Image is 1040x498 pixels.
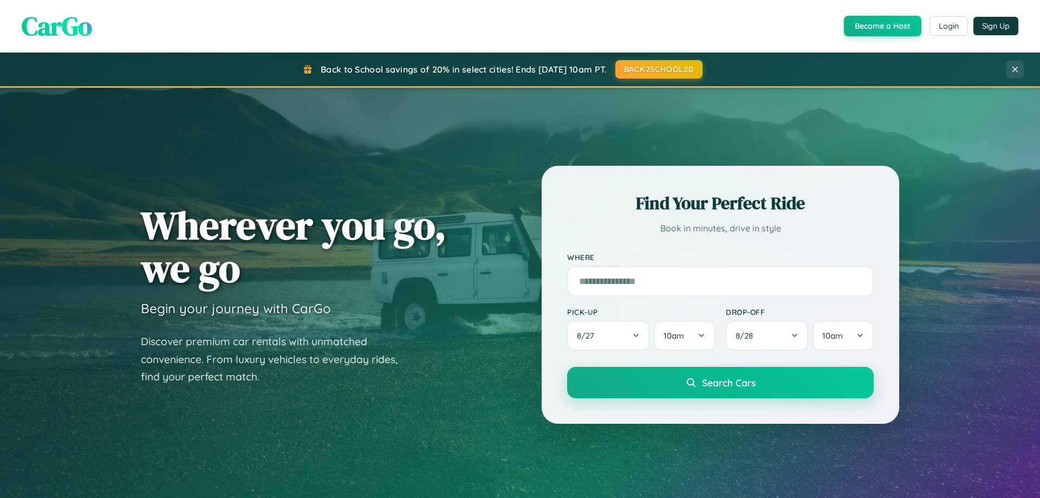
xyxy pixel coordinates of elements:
span: 8 / 27 [577,331,600,341]
span: CarGo [22,8,92,44]
h2: Find Your Perfect Ride [567,191,874,215]
button: Sign Up [973,17,1018,35]
span: 8 / 28 [736,331,758,341]
p: Book in minutes, drive in style [567,221,874,236]
h3: Begin your journey with CarGo [141,300,331,316]
label: Drop-off [726,307,874,316]
label: Pick-up [567,307,715,316]
button: 10am [654,321,715,351]
span: Search Cars [702,377,756,389]
button: 10am [812,321,874,351]
button: BACK2SCHOOL20 [615,60,703,79]
button: Become a Host [844,16,921,36]
label: Where [567,253,874,262]
button: Search Cars [567,367,874,398]
button: Login [929,16,968,36]
button: 8/28 [726,321,808,351]
button: 8/27 [567,321,649,351]
span: 10am [822,331,843,341]
p: Discover premium car rentals with unmatched convenience. From luxury vehicles to everyday rides, ... [141,333,412,386]
span: 10am [664,331,684,341]
span: Back to School savings of 20% in select cities! Ends [DATE] 10am PT. [321,64,607,75]
h1: Wherever you go, we go [141,204,446,289]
